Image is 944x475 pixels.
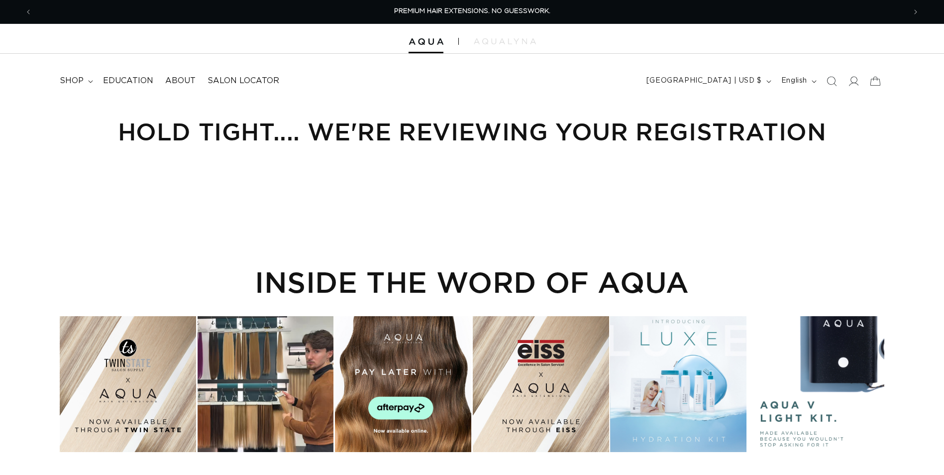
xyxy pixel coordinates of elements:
[159,70,202,92] a: About
[103,76,153,86] span: Education
[474,38,536,44] img: aqualyna.com
[394,8,550,14] span: PREMIUM HAIR EXTENSIONS. NO GUESSWORK.
[60,316,196,453] div: Instagram post opens in a popup
[473,316,609,453] div: Instagram post opens in a popup
[54,70,97,92] summary: shop
[748,316,884,453] div: Instagram post opens in a popup
[821,70,842,92] summary: Search
[781,76,807,86] span: English
[165,76,196,86] span: About
[610,316,746,453] div: Instagram post opens in a popup
[409,38,443,45] img: Aqua Hair Extensions
[775,72,821,91] button: English
[208,76,279,86] span: Salon Locator
[97,70,159,92] a: Education
[646,76,762,86] span: [GEOGRAPHIC_DATA] | USD $
[640,72,775,91] button: [GEOGRAPHIC_DATA] | USD $
[202,70,285,92] a: Salon Locator
[17,2,39,21] button: Previous announcement
[60,265,884,299] h2: INSIDE THE WORD OF AQUA
[198,316,334,453] div: Instagram post opens in a popup
[335,316,471,453] div: Instagram post opens in a popup
[60,116,884,147] h1: Hold Tight.... we're reviewing your Registration
[905,2,927,21] button: Next announcement
[60,76,84,86] span: shop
